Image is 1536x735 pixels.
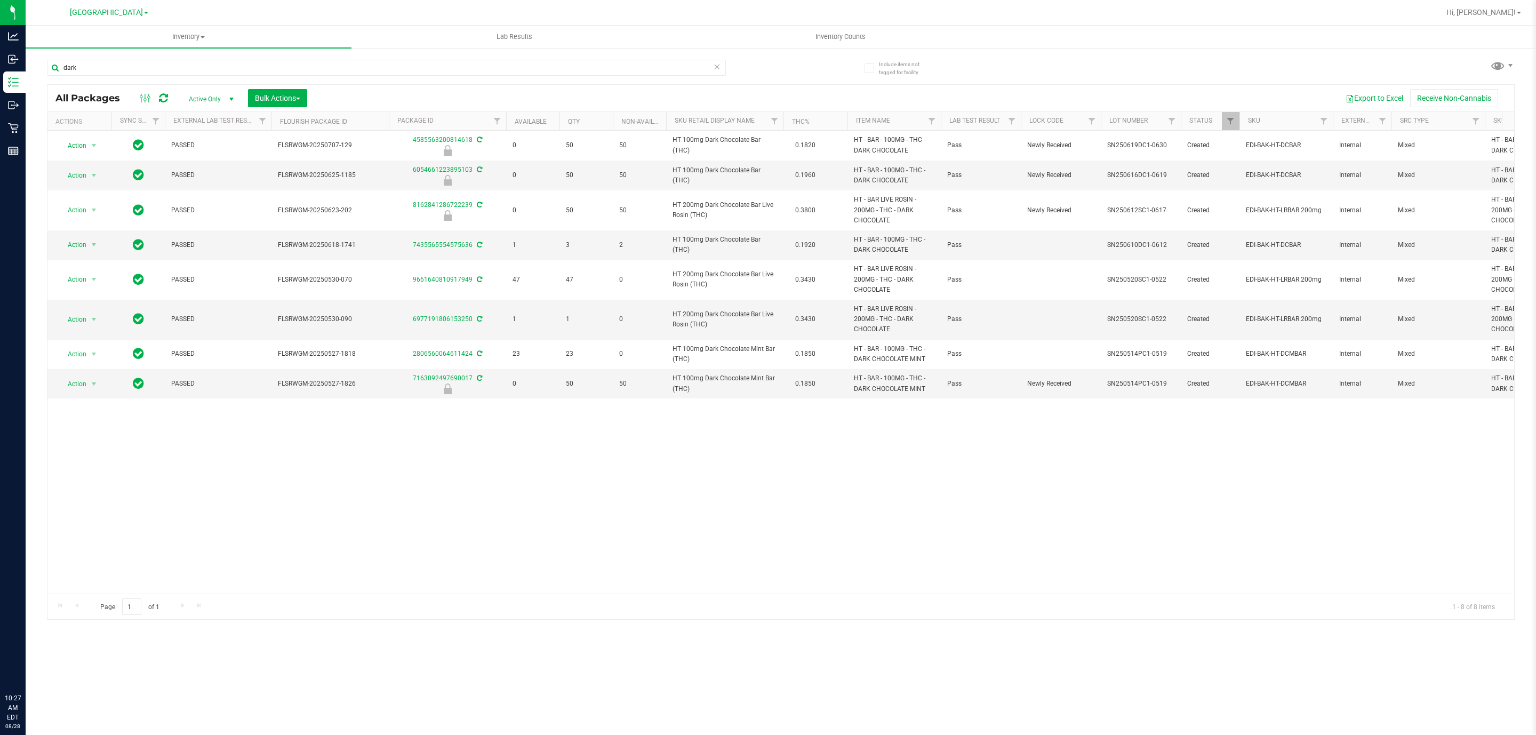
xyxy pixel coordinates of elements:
span: Internal [1339,314,1385,324]
div: Newly Received [387,175,508,186]
span: Sync from Compliance System [475,374,482,382]
span: Newly Received [1027,140,1094,150]
span: Action [58,138,87,153]
button: Export to Excel [1339,89,1410,107]
span: In Sync [133,311,144,326]
span: Created [1187,170,1233,180]
span: 23 [566,349,606,359]
span: Sync from Compliance System [475,350,482,357]
span: SN250514PC1-0519 [1107,349,1174,359]
a: Available [515,118,547,125]
span: HT 200mg Dark Chocolate Bar Live Rosin (THC) [673,269,777,290]
span: HT - BAR - 100MG - THC - DARK CHOCOLATE MINT [854,373,934,394]
span: select [87,168,101,183]
span: SN250612SC1-0617 [1107,205,1174,215]
span: Created [1187,275,1233,285]
span: Pass [947,349,1014,359]
a: 6977191806153250 [413,315,473,323]
span: 0 [619,275,660,285]
span: PASSED [171,275,265,285]
span: Sync from Compliance System [475,136,482,143]
span: FLSRWGM-20250623-202 [278,205,382,215]
span: SN250610DC1-0612 [1107,240,1174,250]
span: 0.1920 [790,237,821,253]
span: Action [58,203,87,218]
span: 0 [619,314,660,324]
a: External/Internal [1341,117,1405,124]
a: SKU [1248,117,1260,124]
span: HT - BAR - 100MG - THC - DARK CHOCOLATE [854,165,934,186]
span: Internal [1339,140,1385,150]
span: Created [1187,240,1233,250]
span: Created [1187,140,1233,150]
span: Created [1187,379,1233,389]
span: 50 [566,140,606,150]
span: [GEOGRAPHIC_DATA] [70,8,143,17]
span: EDI-BAK-HT-DCMBAR [1246,349,1326,359]
a: Filter [1083,112,1101,130]
span: 47 [513,275,553,285]
a: Sync Status [120,117,161,124]
a: Lab Test Result [949,117,1000,124]
span: HT 200mg Dark Chocolate Bar Live Rosin (THC) [673,200,777,220]
a: 7163092497690017 [413,374,473,382]
span: Sync from Compliance System [475,315,482,323]
span: Mixed [1398,349,1478,359]
span: Pass [947,275,1014,285]
span: 0 [513,170,553,180]
a: Lot Number [1109,117,1148,124]
span: PASSED [171,379,265,389]
span: Pass [947,205,1014,215]
div: Actions [55,118,107,125]
span: Pass [947,379,1014,389]
span: SN250520SC1-0522 [1107,275,1174,285]
span: SN250514PC1-0519 [1107,379,1174,389]
a: Filter [147,112,165,130]
span: Action [58,312,87,327]
span: Newly Received [1027,170,1094,180]
span: PASSED [171,349,265,359]
span: SN250616DC1-0619 [1107,170,1174,180]
span: HT 200mg Dark Chocolate Bar Live Rosin (THC) [673,309,777,330]
span: FLSRWGM-20250530-070 [278,275,382,285]
span: In Sync [133,346,144,361]
span: 50 [619,140,660,150]
span: Action [58,347,87,362]
span: Action [58,272,87,287]
span: 50 [619,170,660,180]
span: EDI-BAK-HT-LRBAR.200mg [1246,205,1326,215]
a: 9661640810917949 [413,276,473,283]
span: Created [1187,314,1233,324]
span: Sync from Compliance System [475,241,482,249]
span: Lab Results [482,32,547,42]
span: Sync from Compliance System [475,166,482,173]
a: 4585563200814618 [413,136,473,143]
span: select [87,237,101,252]
span: Pass [947,140,1014,150]
span: HT 100mg Dark Chocolate Bar (THC) [673,235,777,255]
span: HT - BAR LIVE ROSIN - 200MG - THC - DARK CHOCOLATE [854,195,934,226]
span: select [87,347,101,362]
a: Flourish Package ID [280,118,347,125]
span: HT 100mg Dark Chocolate Mint Bar (THC) [673,373,777,394]
span: Sync from Compliance System [475,276,482,283]
span: SN250520SC1-0522 [1107,314,1174,324]
span: 50 [566,379,606,389]
inline-svg: Inbound [8,54,19,65]
span: EDI-BAK-HT-DCMBAR [1246,379,1326,389]
span: HT 100mg Dark Chocolate Mint Bar (THC) [673,344,777,364]
span: FLSRWGM-20250618-1741 [278,240,382,250]
span: Page of 1 [91,598,168,615]
a: Sku Retail Display Name [675,117,755,124]
span: Pass [947,314,1014,324]
div: Newly Received [387,145,508,156]
span: EDI-BAK-HT-DCBAR [1246,170,1326,180]
a: Filter [1467,112,1485,130]
span: Mixed [1398,170,1478,180]
a: THC% [792,118,810,125]
span: In Sync [133,203,144,218]
a: Filter [923,112,941,130]
span: PASSED [171,205,265,215]
a: 7435565554575636 [413,241,473,249]
span: 0 [619,349,660,359]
